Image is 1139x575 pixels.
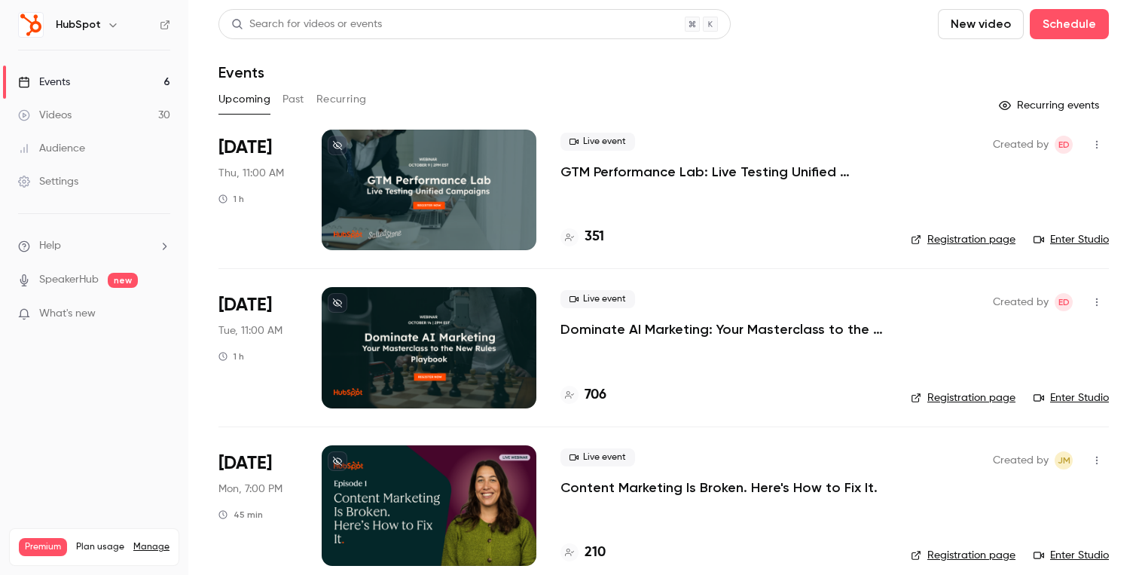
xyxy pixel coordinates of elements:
[560,448,635,466] span: Live event
[560,163,887,181] a: GTM Performance Lab: Live Testing Unified Campaigns
[1034,548,1109,563] a: Enter Studio
[585,543,606,563] h4: 210
[39,306,96,322] span: What's new
[1034,390,1109,405] a: Enter Studio
[39,272,99,288] a: SpeakerHub
[911,548,1015,563] a: Registration page
[18,174,78,189] div: Settings
[218,350,244,362] div: 1 h
[911,232,1015,247] a: Registration page
[282,87,304,112] button: Past
[560,290,635,308] span: Live event
[218,509,263,521] div: 45 min
[152,307,170,321] iframe: Noticeable Trigger
[1055,451,1073,469] span: Jemima Mohan
[19,13,43,37] img: HubSpot
[218,166,284,181] span: Thu, 11:00 AM
[560,543,606,563] a: 210
[76,541,124,553] span: Plan usage
[1034,232,1109,247] a: Enter Studio
[1055,136,1073,154] span: Elika Dizechi
[1058,136,1070,154] span: ED
[218,323,282,338] span: Tue, 11:00 AM
[39,238,61,254] span: Help
[18,108,72,123] div: Videos
[56,17,101,32] h6: HubSpot
[560,133,635,151] span: Live event
[1058,451,1070,469] span: JM
[938,9,1024,39] button: New video
[18,238,170,254] li: help-dropdown-opener
[218,130,298,250] div: Oct 9 Thu, 2:00 PM (America/New York)
[992,93,1109,118] button: Recurring events
[218,482,282,497] span: Mon, 7:00 PM
[108,273,138,288] span: new
[560,385,606,405] a: 706
[218,136,272,160] span: [DATE]
[218,287,298,408] div: Oct 14 Tue, 2:00 PM (America/New York)
[1030,9,1109,39] button: Schedule
[218,87,270,112] button: Upcoming
[585,227,604,247] h4: 351
[560,320,887,338] a: Dominate AI Marketing: Your Masterclass to the New Rules Playbook
[231,17,382,32] div: Search for videos or events
[993,136,1049,154] span: Created by
[218,193,244,205] div: 1 h
[218,63,264,81] h1: Events
[1058,293,1070,311] span: ED
[585,385,606,405] h4: 706
[993,293,1049,311] span: Created by
[560,227,604,247] a: 351
[18,141,85,156] div: Audience
[1055,293,1073,311] span: Elika Dizechi
[911,390,1015,405] a: Registration page
[218,445,298,566] div: Oct 28 Tue, 1:00 PM (Australia/Sydney)
[218,451,272,476] span: [DATE]
[560,479,878,497] a: Content Marketing Is Broken. Here's How to Fix It.
[218,293,272,317] span: [DATE]
[18,75,70,90] div: Events
[316,87,367,112] button: Recurring
[133,541,169,553] a: Manage
[993,451,1049,469] span: Created by
[19,538,67,556] span: Premium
